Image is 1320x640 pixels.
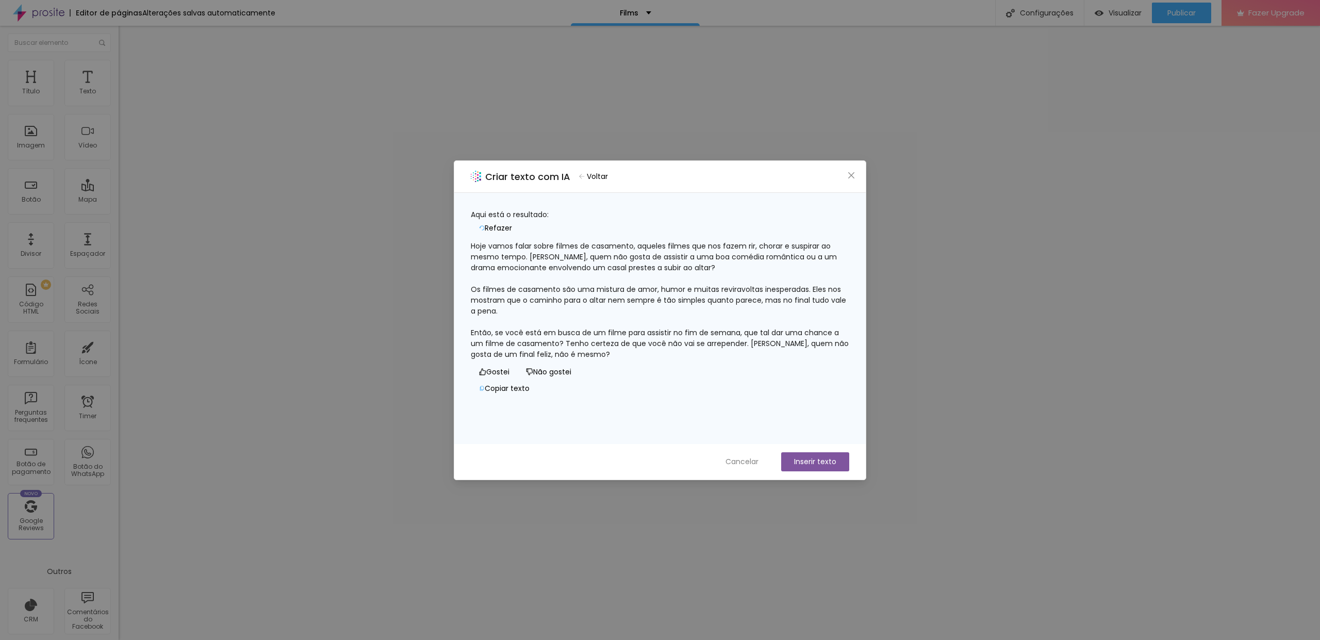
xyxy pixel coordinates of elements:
button: Inserir texto [781,452,849,471]
span: close [847,171,855,179]
h2: Criar texto com IA [485,170,570,184]
div: Hoje vamos falar sobre filmes de casamento, aqueles filmes que nos fazem rir, chorar e suspirar a... [471,241,849,360]
button: Voltar [574,169,613,184]
button: Não gostei [518,364,580,381]
span: dislike [526,368,533,375]
span: like [479,368,486,375]
button: Copiar texto [471,381,538,397]
button: Refazer [471,220,520,237]
button: Gostei [471,364,518,381]
span: Refazer [485,223,512,234]
div: Aqui está o resultado: [471,209,849,220]
span: Voltar [587,171,608,182]
button: Close [846,170,857,180]
span: Cancelar [725,456,758,467]
button: Cancelar [715,452,769,471]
